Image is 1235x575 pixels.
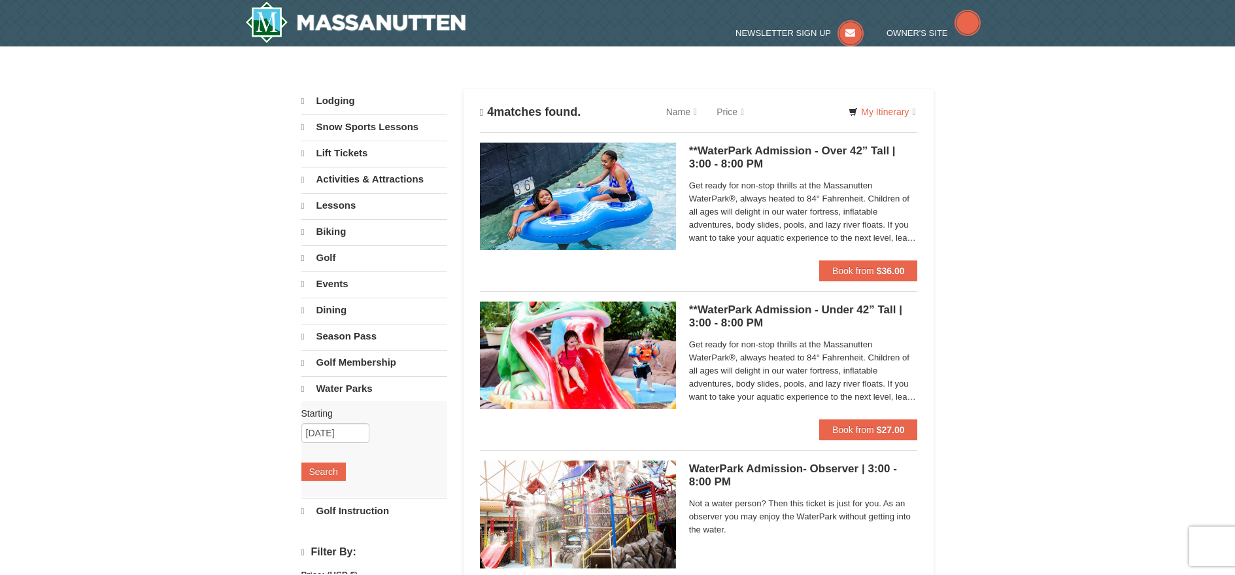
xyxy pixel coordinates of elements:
a: Activities & Attractions [301,167,447,192]
a: Snow Sports Lessons [301,114,447,139]
span: Not a water person? Then this ticket is just for you. As an observer you may enjoy the WaterPark ... [689,497,918,536]
a: Lodging [301,89,447,113]
a: My Itinerary [840,102,924,122]
a: Lessons [301,193,447,218]
span: Owner's Site [887,28,948,38]
span: Book from [832,266,874,276]
label: Starting [301,407,437,420]
a: Owner's Site [887,28,981,38]
span: Get ready for non-stop thrills at the Massanutten WaterPark®, always heated to 84° Fahrenheit. Ch... [689,338,918,404]
a: Biking [301,219,447,244]
img: 6619917-1062-d161e022.jpg [480,302,676,409]
img: 6619917-1066-60f46fa6.jpg [480,461,676,568]
a: Dining [301,298,447,322]
h5: WaterPark Admission- Observer | 3:00 - 8:00 PM [689,462,918,489]
a: Events [301,271,447,296]
a: Golf [301,245,447,270]
h5: **WaterPark Admission - Over 42” Tall | 3:00 - 8:00 PM [689,145,918,171]
a: Price [707,99,754,125]
img: 6619917-1058-293f39d8.jpg [480,143,676,250]
strong: $27.00 [877,425,905,435]
button: Book from $27.00 [819,419,918,440]
a: Water Parks [301,376,447,401]
a: Lift Tickets [301,141,447,166]
a: Newsletter Sign Up [736,28,864,38]
button: Book from $36.00 [819,260,918,281]
a: Massanutten Resort [245,1,466,43]
button: Search [301,462,346,481]
a: Golf Instruction [301,498,447,523]
img: Massanutten Resort Logo [245,1,466,43]
a: Season Pass [301,324,447,349]
span: Get ready for non-stop thrills at the Massanutten WaterPark®, always heated to 84° Fahrenheit. Ch... [689,179,918,245]
h4: Filter By: [301,546,447,559]
a: Name [656,99,707,125]
strong: $36.00 [877,266,905,276]
a: Golf Membership [301,350,447,375]
span: Book from [832,425,874,435]
h5: **WaterPark Admission - Under 42” Tall | 3:00 - 8:00 PM [689,304,918,330]
span: Newsletter Sign Up [736,28,831,38]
